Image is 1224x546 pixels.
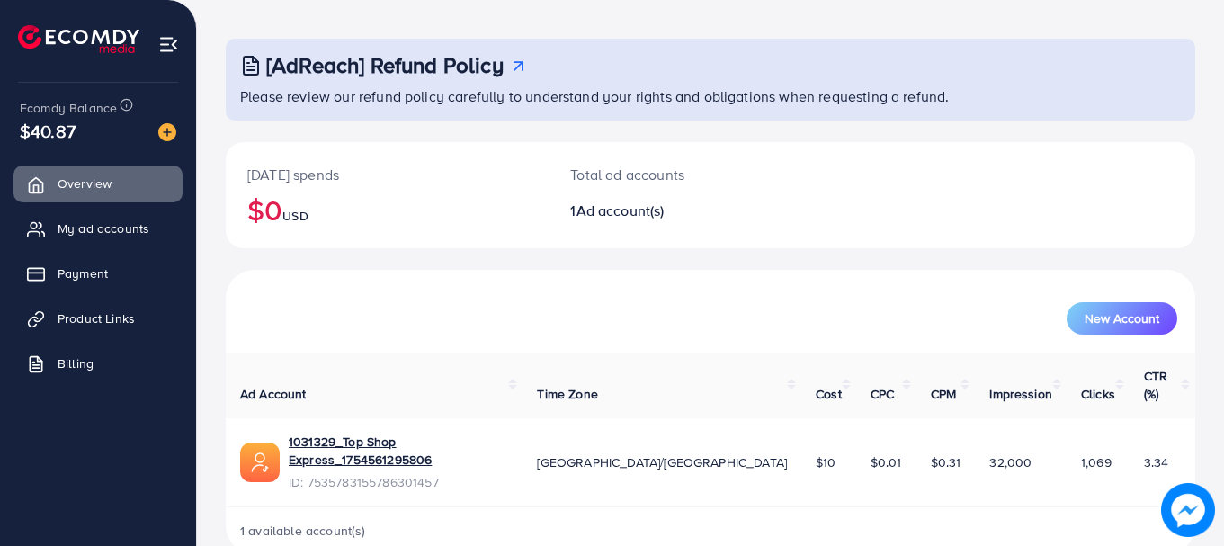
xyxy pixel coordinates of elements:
[13,345,183,381] a: Billing
[931,453,961,471] span: $0.31
[240,443,280,482] img: ic-ads-acc.e4c84228.svg
[58,175,112,192] span: Overview
[816,453,835,471] span: $10
[931,385,956,403] span: CPM
[1144,453,1169,471] span: 3.34
[247,164,527,185] p: [DATE] spends
[570,164,770,185] p: Total ad accounts
[537,385,597,403] span: Time Zone
[158,34,179,55] img: menu
[20,118,76,144] span: $40.87
[1085,312,1159,325] span: New Account
[570,202,770,219] h2: 1
[247,192,527,227] h2: $0
[58,219,149,237] span: My ad accounts
[266,52,504,78] h3: [AdReach] Refund Policy
[537,453,787,471] span: [GEOGRAPHIC_DATA]/[GEOGRAPHIC_DATA]
[58,264,108,282] span: Payment
[240,385,307,403] span: Ad Account
[58,354,94,372] span: Billing
[1081,453,1112,471] span: 1,069
[989,453,1032,471] span: 32,000
[20,99,117,117] span: Ecomdy Balance
[871,385,894,403] span: CPC
[1067,302,1177,335] button: New Account
[13,300,183,336] a: Product Links
[240,522,366,540] span: 1 available account(s)
[1081,385,1115,403] span: Clicks
[13,166,183,201] a: Overview
[13,210,183,246] a: My ad accounts
[158,123,176,141] img: image
[13,255,183,291] a: Payment
[576,201,665,220] span: Ad account(s)
[816,385,842,403] span: Cost
[1161,483,1215,537] img: image
[18,25,139,53] img: logo
[289,433,508,470] a: 1031329_Top Shop Express_1754561295806
[240,85,1184,107] p: Please review our refund policy carefully to understand your rights and obligations when requesti...
[1144,367,1167,403] span: CTR (%)
[58,309,135,327] span: Product Links
[289,473,508,491] span: ID: 7535783155786301457
[282,207,308,225] span: USD
[989,385,1052,403] span: Impression
[871,453,902,471] span: $0.01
